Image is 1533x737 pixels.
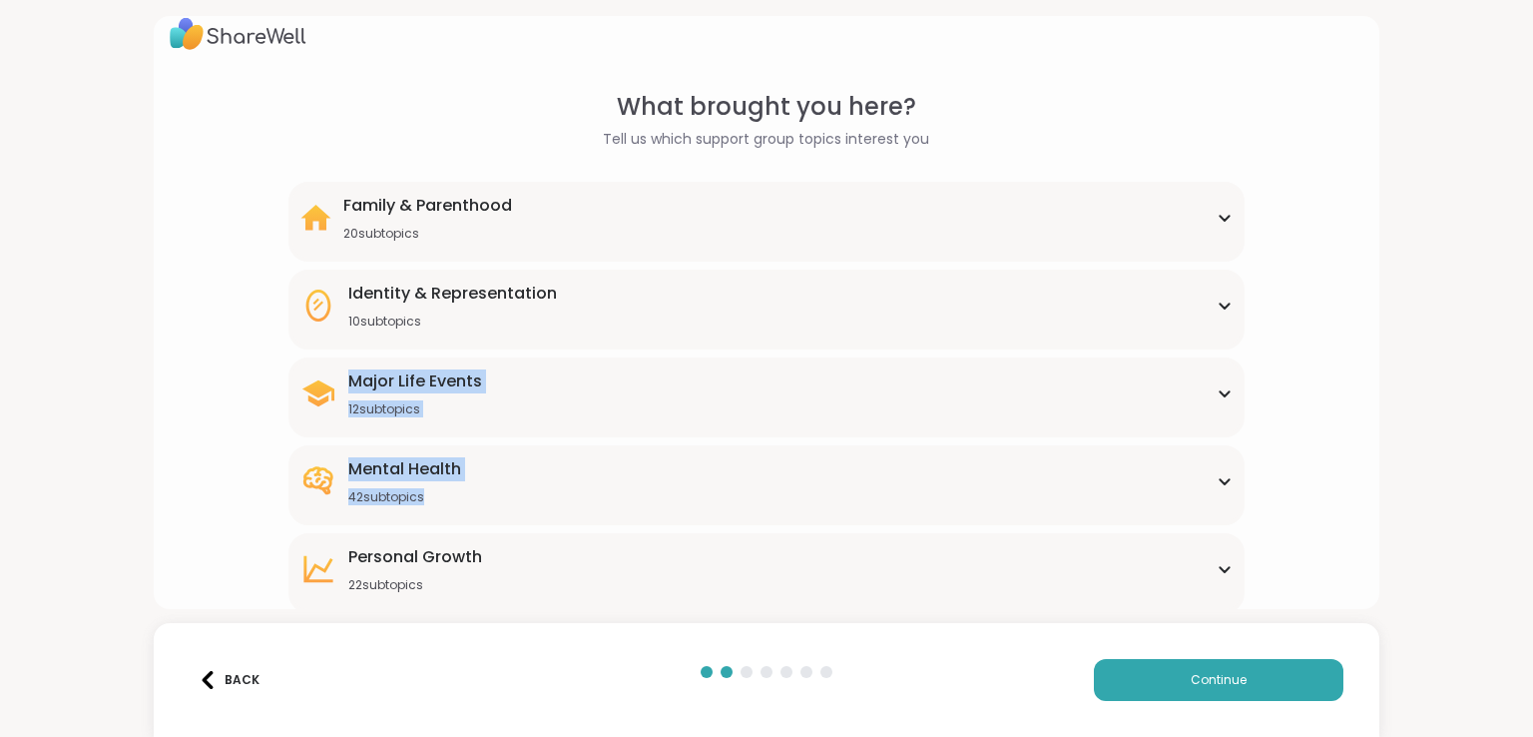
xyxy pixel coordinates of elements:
[617,89,916,125] span: What brought you here?
[199,671,259,689] div: Back
[1191,671,1247,689] span: Continue
[348,489,461,505] div: 42 subtopics
[348,282,557,306] div: Identity & Representation
[603,129,929,150] span: Tell us which support group topics interest you
[348,577,482,593] div: 22 subtopics
[170,11,306,57] img: ShareWell Logo
[348,401,482,417] div: 12 subtopics
[348,545,482,569] div: Personal Growth
[1094,659,1343,701] button: Continue
[348,314,557,330] div: 10 subtopics
[190,659,269,701] button: Back
[348,457,461,481] div: Mental Health
[348,369,482,393] div: Major Life Events
[343,194,512,218] div: Family & Parenthood
[343,226,512,242] div: 20 subtopics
